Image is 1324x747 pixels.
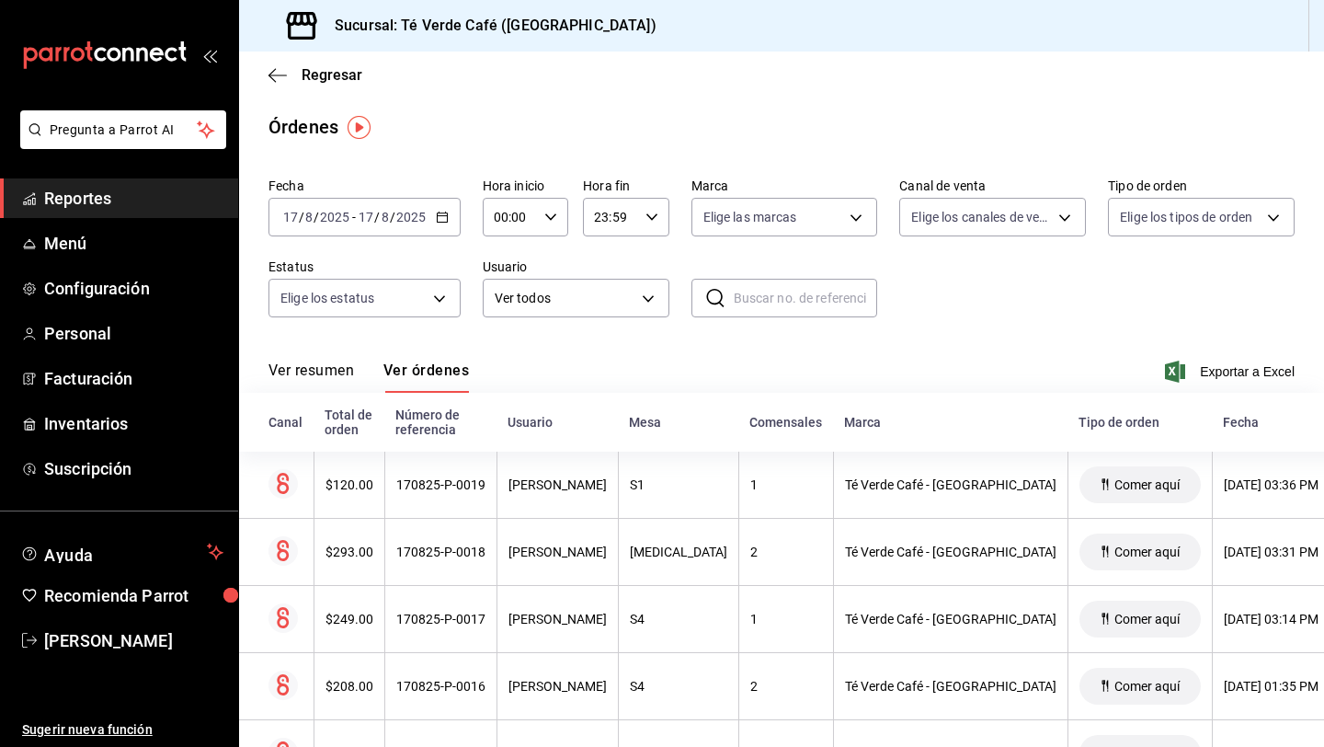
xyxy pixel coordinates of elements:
span: Elige los estatus [280,289,374,307]
div: [PERSON_NAME] [508,545,607,559]
button: Pregunta a Parrot AI [20,110,226,149]
div: Total de orden [325,408,373,437]
button: Ver resumen [268,362,354,393]
div: navigation tabs [268,362,469,393]
div: [DATE] 03:36 PM [1224,477,1318,492]
span: / [314,210,319,224]
span: [PERSON_NAME] [44,628,223,653]
span: Comer aquí [1107,679,1187,694]
div: S4 [630,679,727,694]
input: -- [358,210,374,224]
span: Comer aquí [1107,545,1187,559]
input: -- [381,210,390,224]
span: Personal [44,321,223,346]
img: Tooltip marker [348,116,371,139]
span: Reportes [44,186,223,211]
div: $120.00 [325,477,373,492]
span: Recomienda Parrot [44,583,223,608]
span: Configuración [44,276,223,301]
div: Órdenes [268,113,338,141]
div: [DATE] 03:14 PM [1224,612,1318,626]
div: Fecha [1223,415,1318,430]
span: Elige los canales de venta [911,208,1052,226]
h3: Sucursal: Té Verde Café ([GEOGRAPHIC_DATA]) [320,15,656,37]
span: Menú [44,231,223,256]
span: / [374,210,380,224]
div: Canal [268,415,302,430]
input: -- [282,210,299,224]
button: open_drawer_menu [202,48,217,63]
label: Tipo de orden [1108,179,1295,192]
div: 170825-P-0018 [396,545,485,559]
span: / [299,210,304,224]
div: [DATE] 03:31 PM [1224,545,1318,559]
div: Tipo de orden [1079,415,1201,430]
div: Marca [844,415,1056,430]
div: 2 [750,679,822,694]
div: [PERSON_NAME] [508,612,607,626]
div: $293.00 [325,545,373,559]
span: Ayuda [44,541,200,563]
label: Hora fin [583,179,668,192]
button: Ver órdenes [383,362,469,393]
a: Pregunta a Parrot AI [13,133,226,153]
div: Mesa [629,415,727,430]
div: Número de referencia [395,408,485,437]
span: Suscripción [44,456,223,481]
span: Regresar [302,66,362,84]
div: Té Verde Café - [GEOGRAPHIC_DATA] [845,612,1056,626]
span: / [390,210,395,224]
span: Inventarios [44,411,223,436]
span: Elige las marcas [703,208,797,226]
div: Usuario [508,415,607,430]
span: Comer aquí [1107,612,1187,626]
div: Té Verde Café - [GEOGRAPHIC_DATA] [845,545,1056,559]
div: [PERSON_NAME] [508,477,607,492]
div: [PERSON_NAME] [508,679,607,694]
label: Marca [691,179,878,192]
span: Pregunta a Parrot AI [50,121,198,140]
button: Regresar [268,66,362,84]
div: S1 [630,477,727,492]
span: Comer aquí [1107,477,1187,492]
div: Té Verde Café - [GEOGRAPHIC_DATA] [845,477,1056,492]
div: [DATE] 01:35 PM [1224,679,1318,694]
div: Comensales [749,415,822,430]
label: Estatus [268,260,461,273]
div: S4 [630,612,727,626]
input: ---- [319,210,350,224]
input: -- [304,210,314,224]
label: Usuario [483,260,669,273]
label: Hora inicio [483,179,568,192]
label: Fecha [268,179,461,192]
div: 170825-P-0017 [396,612,485,626]
span: Sugerir nueva función [22,720,223,740]
div: 170825-P-0019 [396,477,485,492]
span: Elige los tipos de orden [1120,208,1252,226]
div: 1 [750,612,822,626]
input: Buscar no. de referencia [734,280,878,316]
span: - [352,210,356,224]
div: [MEDICAL_DATA] [630,545,727,559]
span: Ver todos [495,289,635,308]
div: 1 [750,477,822,492]
button: Exportar a Excel [1169,361,1295,383]
div: 2 [750,545,822,559]
div: 170825-P-0016 [396,679,485,694]
div: Té Verde Café - [GEOGRAPHIC_DATA] [845,679,1056,694]
span: Facturación [44,366,223,391]
input: ---- [395,210,427,224]
label: Canal de venta [899,179,1086,192]
div: $249.00 [325,612,373,626]
div: $208.00 [325,679,373,694]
